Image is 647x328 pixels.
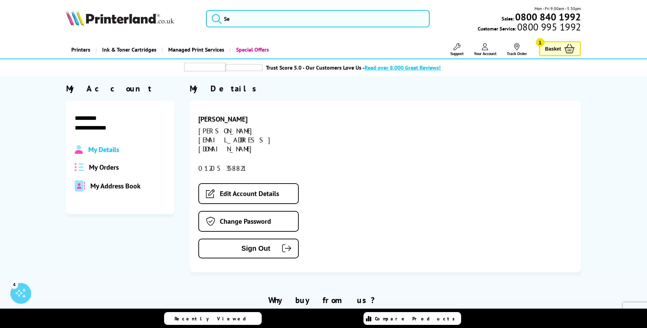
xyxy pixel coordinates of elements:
[450,51,464,56] span: Support
[184,63,226,71] img: trustpilot rating
[502,15,514,22] span: Sales:
[226,64,262,71] img: trustpilot rating
[474,51,496,56] span: Your Account
[507,43,527,56] a: Track Order
[75,145,83,154] img: Profile.svg
[75,180,85,192] img: address-book-duotone-solid.svg
[66,10,197,27] a: Printerland Logo
[478,24,581,32] span: Customer Service:
[89,163,119,172] span: My Orders
[164,312,262,325] a: Recently Viewed
[365,64,441,71] span: Read over 8,000 Great Reviews!
[545,44,561,53] span: Basket
[534,5,581,12] span: Mon - Fri 9:00am - 5:30pm
[539,41,581,56] a: Basket 1
[266,64,441,71] a: Trust Score 5.0 - Our Customers Love Us -Read over 8,000 Great Reviews!
[230,41,274,59] a: Special Offers
[474,43,496,56] a: Your Account
[96,41,162,59] a: Ink & Toner Cartridges
[198,126,322,153] div: [PERSON_NAME][EMAIL_ADDRESS][DOMAIN_NAME]
[206,10,430,27] input: Se
[450,43,464,56] a: Support
[75,163,84,171] img: all-order.svg
[162,41,230,59] a: Managed Print Services
[10,281,18,288] div: 4
[88,145,119,154] span: My Details
[66,295,581,305] h2: Why buy from us?
[66,41,96,59] a: Printers
[90,181,141,190] span: My Address Book
[209,245,270,252] span: Sign Out
[198,115,322,124] div: [PERSON_NAME]
[102,41,156,59] span: Ink & Toner Cartridges
[66,83,174,94] div: My Account
[363,312,461,325] a: Compare Products
[190,83,581,94] div: My Details
[66,10,174,26] img: Printerland Logo
[515,10,581,23] b: 0800 840 1992
[514,14,581,20] a: 0800 840 1992
[174,316,253,322] span: Recently Viewed
[536,38,545,47] span: 1
[516,24,581,30] span: 0800 995 1992
[198,239,299,258] button: Sign Out
[198,211,299,232] a: Change Password
[375,316,459,322] span: Compare Products
[198,164,322,173] div: 01205 358821
[198,183,299,204] a: Edit Account Details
